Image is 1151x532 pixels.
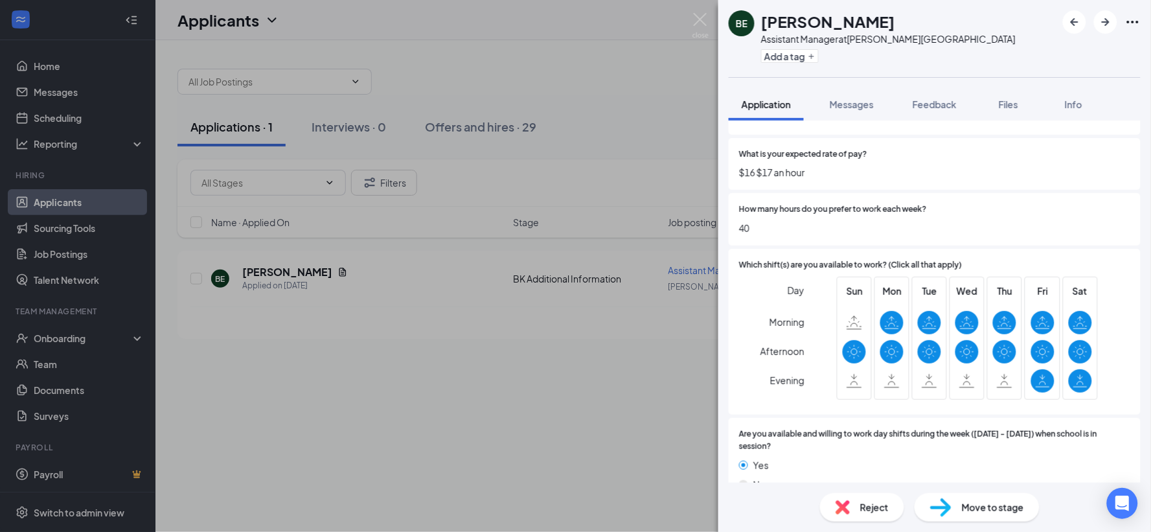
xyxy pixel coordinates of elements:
span: Files [999,98,1018,110]
span: Application [742,98,791,110]
span: Morning [769,310,804,334]
button: ArrowLeftNew [1063,10,1086,34]
span: Which shift(s) are you available to work? (Click all that apply) [739,259,962,272]
div: BE [736,17,747,30]
span: Day [788,283,804,297]
div: Assistant Manager at [PERSON_NAME][GEOGRAPHIC_DATA] [761,32,1016,45]
span: Messages [830,98,874,110]
span: 40 [739,221,1130,235]
span: Reject [860,500,889,515]
svg: Plus [808,52,815,60]
span: $16 $17 an hour [739,165,1130,179]
h1: [PERSON_NAME] [761,10,895,32]
svg: ArrowRight [1098,14,1113,30]
svg: ArrowLeftNew [1067,14,1082,30]
span: How many hours do you prefer to work each week? [739,203,927,216]
span: Tue [918,284,941,298]
button: PlusAdd a tag [761,49,819,63]
span: Mon [880,284,904,298]
span: Are you available and willing to work day shifts during the week ([DATE] - [DATE]) when school is... [739,428,1130,453]
div: Open Intercom Messenger [1107,488,1138,519]
span: Wed [955,284,979,298]
button: ArrowRight [1094,10,1117,34]
span: Afternoon [760,340,804,363]
span: Feedback [913,98,957,110]
span: Sat [1069,284,1092,298]
span: Fri [1031,284,1054,298]
span: Info [1065,98,1082,110]
span: Thu [993,284,1016,298]
span: Evening [770,369,804,392]
span: No [753,478,766,492]
span: Sun [843,284,866,298]
span: What is your expected rate of pay? [739,148,867,161]
span: Yes [753,458,769,472]
span: Move to stage [962,500,1024,515]
svg: Ellipses [1125,14,1141,30]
